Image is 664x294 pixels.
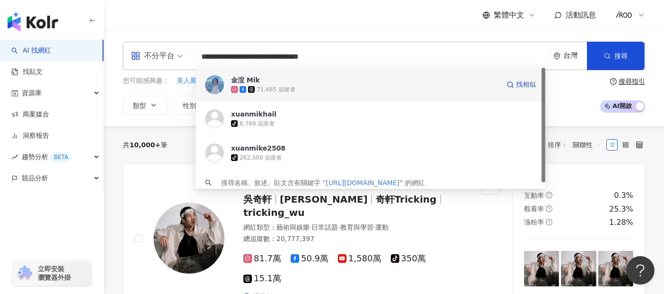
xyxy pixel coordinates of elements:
span: 繁體中文 [494,10,524,20]
span: 吳奇軒 [243,194,272,205]
div: 總追蹤數 ： 20,777,397 [243,234,471,244]
img: KOL Avatar [205,75,224,94]
span: 活動訊息 [566,10,596,19]
span: 運動 [375,223,388,231]
span: 350萬 [391,254,426,264]
span: 81.7萬 [243,254,281,264]
span: 趨勢分析 [22,146,72,168]
div: 共 筆 [123,141,167,149]
span: 性別 [183,102,196,109]
div: 262,500 追蹤者 [240,154,282,162]
div: xuanmike2508 [231,143,285,153]
button: 美人風采 [176,76,204,86]
a: chrome extension立即安裝 瀏覽器外掛 [12,260,92,286]
button: 搜尋 [587,42,645,70]
div: 不分平台 [131,48,174,63]
span: rise [11,154,18,160]
span: 競品分析 [22,168,48,189]
span: appstore [131,51,140,61]
span: environment [553,53,561,60]
img: post-image [524,251,559,286]
div: 金渲 Mik [231,75,260,85]
div: 1.28% [609,217,633,228]
img: KOL Avatar [154,203,224,274]
span: [URL][DOMAIN_NAME] [326,179,400,187]
span: 漲粉率 [524,218,544,226]
span: · [338,223,340,231]
span: 找相似 [516,80,536,89]
span: question-circle [610,78,617,85]
span: 互動率 [524,192,544,199]
div: BETA [50,152,72,162]
a: 找相似 [507,75,536,94]
img: KOL Avatar [205,109,224,128]
span: 10,000+ [129,141,161,149]
span: 搜尋 [614,52,628,60]
span: 觀看率 [524,205,544,213]
span: · [373,223,375,231]
img: post-image [561,251,596,286]
img: chrome extension [15,266,34,281]
div: 搜尋指引 [619,78,645,85]
a: 找貼文 [11,67,43,77]
img: logo [8,12,58,31]
a: searchAI 找網紅 [11,46,51,55]
span: 奇軒Tricking [376,194,437,205]
div: 0.3% [614,190,633,201]
iframe: Help Scout Beacon - Open [626,256,655,285]
span: [PERSON_NAME] [280,194,368,205]
div: 25.3% [609,204,633,214]
span: question-circle [546,192,552,198]
span: 關聯性 [573,137,601,152]
div: 6,769 追蹤者 [240,120,275,128]
div: xuanmikhail [231,109,276,119]
span: · [310,223,311,231]
span: 美人風采 [177,76,203,86]
span: 藝術與娛樂 [276,223,310,231]
div: 搜尋名稱、敘述、貼文含有關鍵字 “ ” 的網紅 [221,178,425,188]
span: question-circle [546,219,552,225]
div: 71,465 追蹤者 [257,86,295,94]
button: 類型 [123,96,167,115]
a: 商案媒合 [11,110,49,119]
span: search [205,179,212,186]
span: 1,580萬 [338,254,381,264]
img: post-image [598,251,633,286]
span: 50.9萬 [291,254,328,264]
div: 排序： [548,137,606,152]
span: 資源庫 [22,82,42,104]
span: 類型 [133,102,146,109]
a: 洞察報告 [11,131,49,141]
div: 網紅類型 ： [243,223,471,232]
span: 日常話題 [311,223,338,231]
div: 台灣 [563,52,587,60]
span: question-circle [546,205,552,212]
span: 立即安裝 瀏覽器外掛 [38,265,71,282]
span: 教育與學習 [340,223,373,231]
span: tricking_wu [243,207,305,218]
span: 15.1萬 [243,274,281,284]
img: logo.png [615,6,633,24]
span: 您可能感興趣： [123,76,169,86]
button: 性別 [173,96,217,115]
img: KOL Avatar [205,143,224,162]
